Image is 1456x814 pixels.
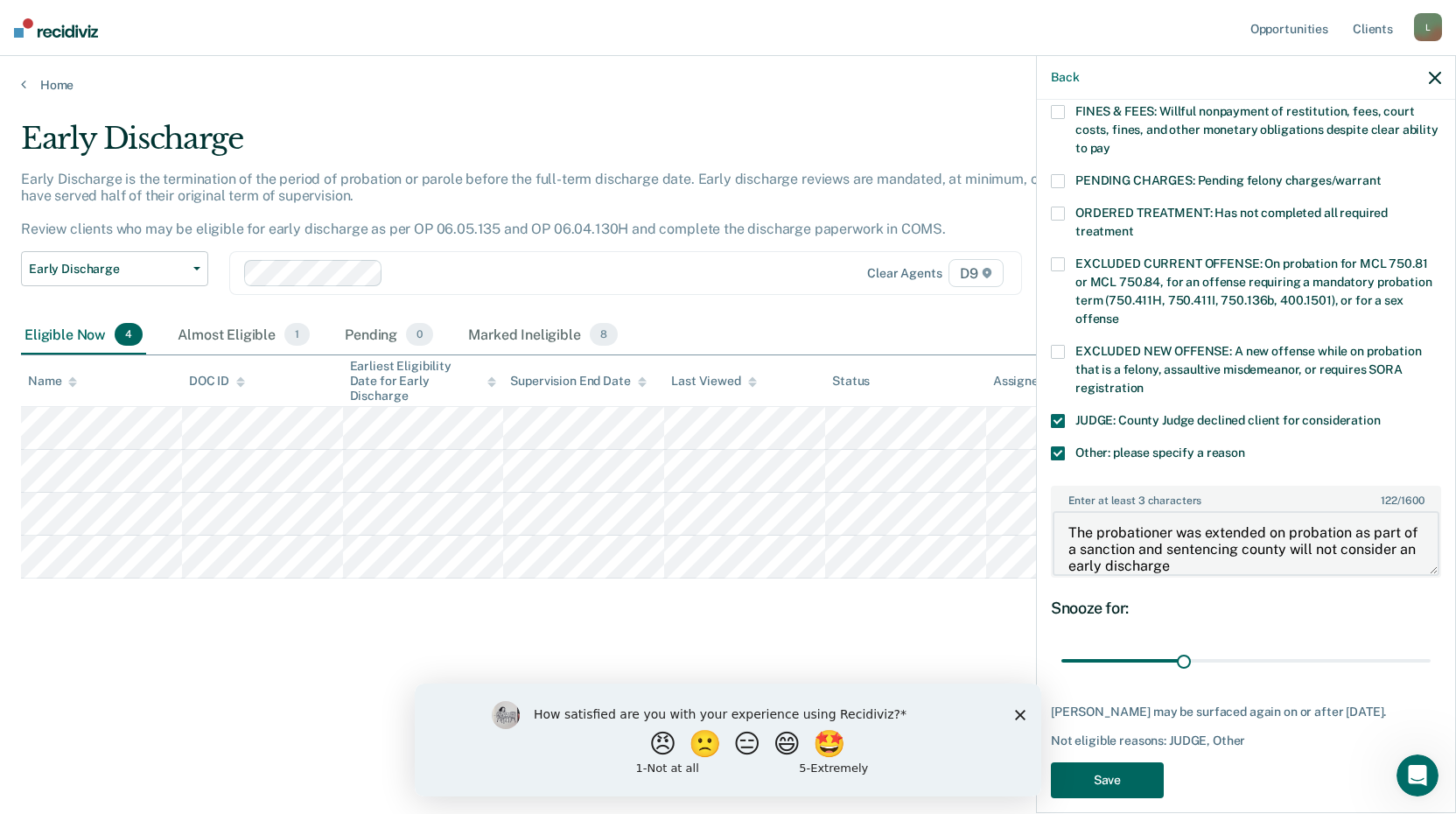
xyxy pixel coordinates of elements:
div: Earliest Eligibility Date for Early Discharge [350,359,497,403]
iframe: Survey by Kim from Recidiviz [415,684,1041,796]
div: Eligible Now [21,316,146,354]
div: [PERSON_NAME] may be surfaced again on or after [DATE]. [1051,705,1441,719]
div: L [1414,13,1442,41]
span: FINES & FEES: Willful nonpayment of restitution, fees, court costs, fines, and other monetary obl... [1075,104,1438,155]
label: Enter at least 3 characters [1053,488,1439,507]
span: Other: please specify a reason [1075,446,1245,460]
textarea: The probationer was extended on probation as part of a sanction and sentencing county will not co... [1053,511,1439,576]
button: Back [1051,70,1079,85]
span: Early Discharge [29,262,186,277]
span: ORDERED TREATMENT: Has not completed all required treatment [1075,206,1388,238]
span: 4 [115,323,143,346]
div: Supervision End Date [510,374,646,389]
div: Snooze for: [1051,599,1441,618]
span: EXCLUDED CURRENT OFFENSE: On probation for MCL 750.81 or MCL 750.84, for an offense requiring a m... [1075,256,1431,326]
span: 122 [1381,495,1397,507]
div: Last Viewed [671,374,756,389]
img: Recidiviz [14,18,98,38]
div: Almost Eligible [174,316,313,354]
p: Early Discharge is the termination of the period of probation or parole before the full-term disc... [21,171,1108,238]
div: Marked Ineligible [465,316,621,354]
div: Status [832,374,870,389]
span: 1 [284,323,310,346]
button: Save [1051,762,1164,798]
span: D9 [948,259,1004,287]
div: Name [28,374,77,389]
div: Assigned to [993,374,1075,389]
a: Home [21,77,1435,93]
span: / 1600 [1381,495,1424,507]
span: 0 [406,323,433,346]
div: DOC ID [189,374,245,389]
span: EXCLUDED NEW OFFENSE: A new offense while on probation that is a felony, assaultive misdemeanor, ... [1075,344,1421,395]
div: Pending [341,316,437,354]
span: JUDGE: County Judge declined client for consideration [1075,413,1381,427]
div: Clear agents [867,266,941,281]
span: PENDING CHARGES: Pending felony charges/warrant [1075,173,1381,187]
span: 8 [590,323,618,346]
iframe: Intercom live chat [1396,754,1438,796]
div: Early Discharge [21,121,1113,171]
div: Not eligible reasons: JUDGE, Other [1051,733,1441,748]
